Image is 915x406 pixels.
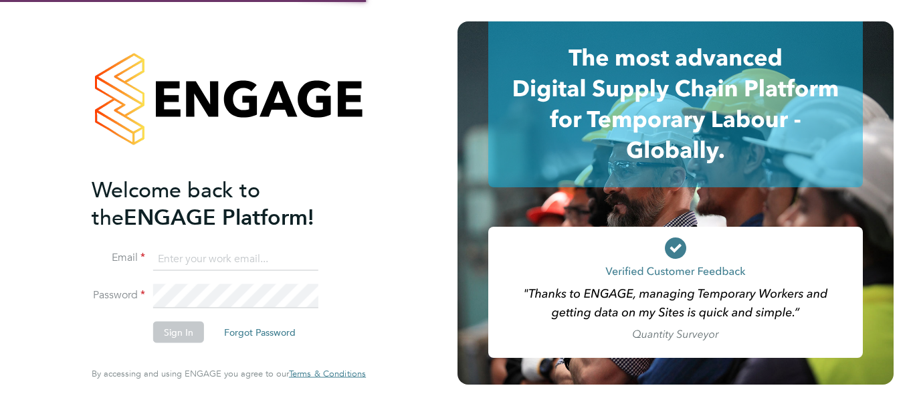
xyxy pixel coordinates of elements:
[92,368,366,379] span: By accessing and using ENGAGE you agree to our
[213,322,306,343] button: Forgot Password
[153,322,204,343] button: Sign In
[92,288,145,302] label: Password
[289,368,366,379] span: Terms & Conditions
[92,251,145,265] label: Email
[92,176,352,231] h2: ENGAGE Platform!
[289,369,366,379] a: Terms & Conditions
[153,247,318,271] input: Enter your work email...
[92,177,260,230] span: Welcome back to the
